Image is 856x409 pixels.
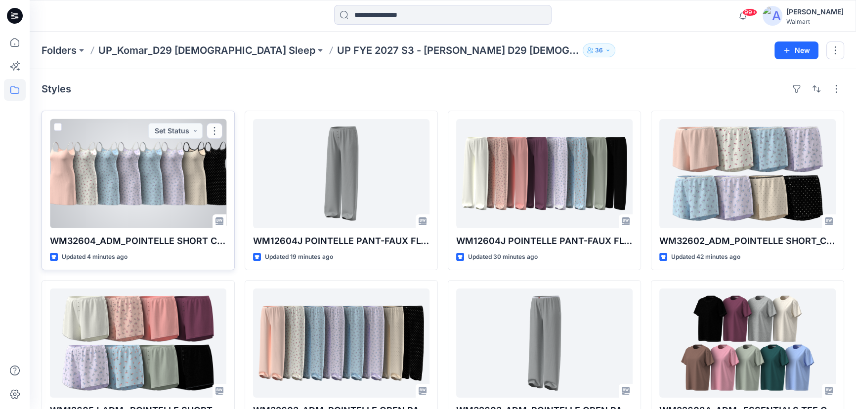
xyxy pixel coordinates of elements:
[50,234,226,248] p: WM32604_ADM_POINTELLE SHORT CHEMISE_COLORWAY
[671,252,740,262] p: Updated 42 minutes ago
[659,234,836,248] p: WM32602_ADM_POINTELLE SHORT_COLORWAY
[456,119,633,228] a: WM12604J POINTELLE PANT-FAUX FLY & BUTTONS + PICOT_COLORWAY
[774,41,818,59] button: New
[786,18,844,25] div: Walmart
[98,43,315,57] a: UP_Komar_D29 [DEMOGRAPHIC_DATA] Sleep
[742,8,757,16] span: 99+
[42,83,71,95] h4: Styles
[659,288,836,398] a: WM22608A_ADM_ ESSENTIALS TEE COLORWAY
[786,6,844,18] div: [PERSON_NAME]
[337,43,579,57] p: UP FYE 2027 S3 - [PERSON_NAME] D29 [DEMOGRAPHIC_DATA] Sleepwear
[265,252,333,262] p: Updated 19 minutes ago
[456,234,633,248] p: WM12604J POINTELLE PANT-FAUX FLY & BUTTONS + PICOT_COLORWAY
[595,45,603,56] p: 36
[50,288,226,398] a: WM12605J_ADM_ POINTELLE SHORT_ COLORWAY
[456,288,633,398] a: WM32603_ADM_POINTELLE OPEN PANT
[468,252,538,262] p: Updated 30 minutes ago
[42,43,77,57] a: Folders
[659,119,836,228] a: WM32602_ADM_POINTELLE SHORT_COLORWAY
[50,119,226,228] a: WM32604_ADM_POINTELLE SHORT CHEMISE_COLORWAY
[583,43,615,57] button: 36
[253,288,429,398] a: WM32603_ADM_POINTELLE OPEN PANT_COLORWAY
[253,234,429,248] p: WM12604J POINTELLE PANT-FAUX FLY & BUTTONS + PICOT
[253,119,429,228] a: WM12604J POINTELLE PANT-FAUX FLY & BUTTONS + PICOT
[62,252,128,262] p: Updated 4 minutes ago
[763,6,782,26] img: avatar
